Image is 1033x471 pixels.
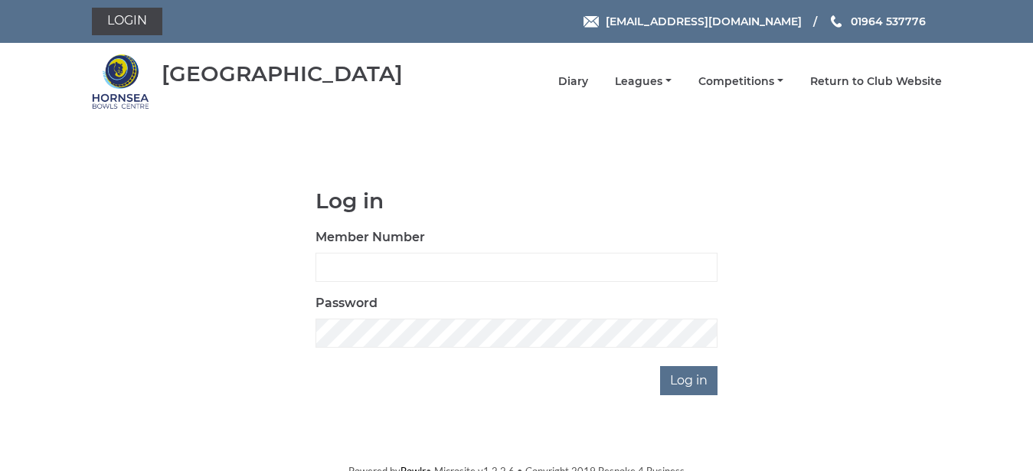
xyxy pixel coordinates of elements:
[92,53,149,110] img: Hornsea Bowls Centre
[315,189,718,213] h1: Log in
[851,15,926,28] span: 01964 537776
[829,13,926,30] a: Phone us 01964 537776
[315,294,378,312] label: Password
[162,62,403,86] div: [GEOGRAPHIC_DATA]
[606,15,802,28] span: [EMAIL_ADDRESS][DOMAIN_NAME]
[698,74,783,89] a: Competitions
[315,228,425,247] label: Member Number
[92,8,162,35] a: Login
[558,74,588,89] a: Diary
[660,366,718,395] input: Log in
[615,74,672,89] a: Leagues
[831,15,842,28] img: Phone us
[584,13,802,30] a: Email [EMAIL_ADDRESS][DOMAIN_NAME]
[810,74,942,89] a: Return to Club Website
[584,16,599,28] img: Email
